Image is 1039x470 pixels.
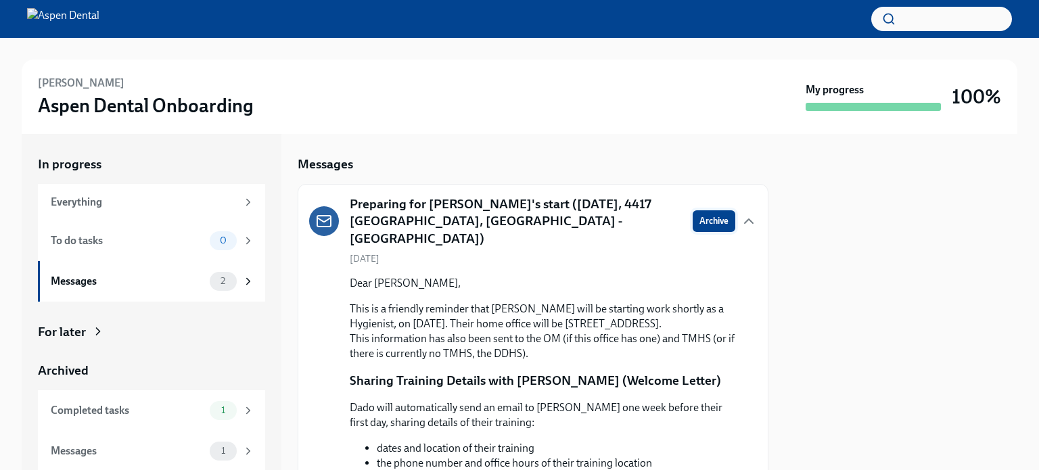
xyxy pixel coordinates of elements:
a: To do tasks0 [38,220,265,261]
p: Sharing Training Details with [PERSON_NAME] (Welcome Letter) [350,372,721,390]
div: For later [38,323,86,341]
h6: [PERSON_NAME] [38,76,124,91]
span: 1 [213,405,233,415]
a: Messages2 [38,261,265,302]
span: 1 [213,446,233,456]
h3: Aspen Dental Onboarding [38,93,254,118]
strong: My progress [806,83,864,97]
div: Everything [51,195,237,210]
div: Messages [51,444,204,459]
p: Dear [PERSON_NAME], [350,276,735,291]
span: [DATE] [350,252,379,265]
div: Completed tasks [51,403,204,418]
span: 2 [212,276,233,286]
div: To do tasks [51,233,204,248]
a: In progress [38,156,265,173]
li: dates and location of their training [377,441,735,456]
p: Dado will automatically send an email to [PERSON_NAME] one week before their first day, sharing d... [350,400,735,430]
h5: Messages [298,156,353,173]
a: For later [38,323,265,341]
h3: 100% [952,85,1001,109]
a: Archived [38,362,265,379]
p: This is a friendly reminder that [PERSON_NAME] will be starting work shortly as a Hygienist, on [... [350,302,735,361]
img: Aspen Dental [27,8,99,30]
a: Everything [38,184,265,220]
button: Archive [693,210,735,232]
span: Archive [699,214,729,228]
h5: Preparing for [PERSON_NAME]'s start ([DATE], 4417 [GEOGRAPHIC_DATA], [GEOGRAPHIC_DATA] - [GEOGRAP... [350,195,682,248]
a: Completed tasks1 [38,390,265,431]
div: Messages [51,274,204,289]
span: 0 [212,235,235,245]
